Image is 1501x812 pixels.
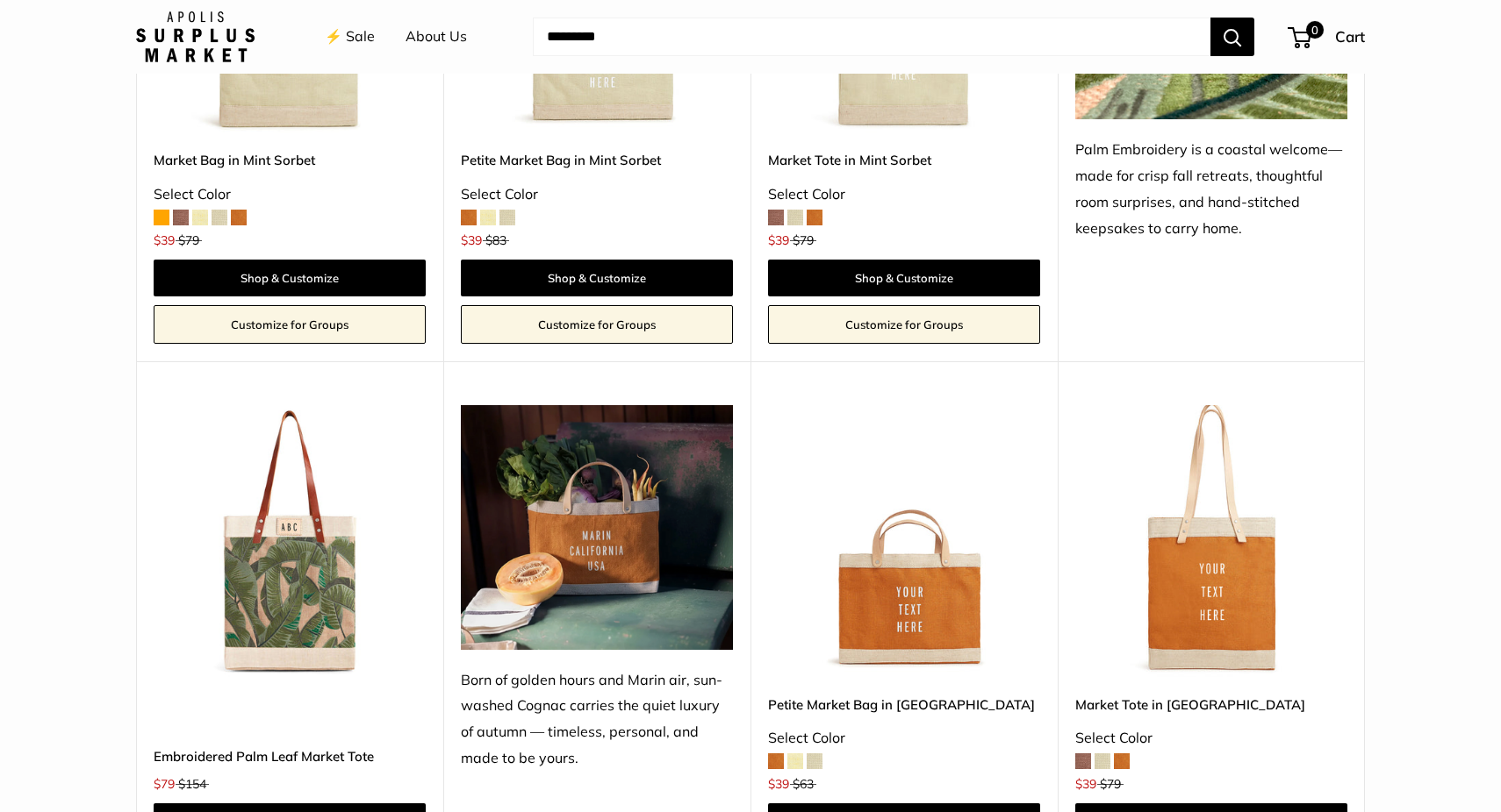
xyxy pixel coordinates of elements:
span: $39 [461,232,482,248]
span: $79 [178,232,199,248]
span: 0 [1306,21,1324,39]
img: Embroidered Palm Leaf Market Tote [154,405,426,677]
a: ⚡️ Sale [325,24,375,50]
span: $83 [485,232,506,248]
input: Search... [533,18,1210,56]
a: 0 Cart [1289,23,1365,51]
a: Market Tote in [GEOGRAPHIC_DATA] [1075,694,1347,715]
span: $39 [768,776,789,792]
img: Apolis: Surplus Market [136,11,255,62]
span: $154 [178,776,206,792]
a: Petite Market Bag in Mint Sorbet [461,150,733,170]
div: Born of golden hours and Marin air, sun-washed Cognac carries the quiet luxury of autumn — timele... [461,667,733,773]
a: Shop & Customize [154,260,426,296]
div: Palm Embroidery is a coastal welcome—made for crisp fall retreats, thoughtful room surprises, and... [1075,137,1347,242]
div: Select Color [461,182,733,208]
img: Petite Market Bag in Cognac [768,405,1040,677]
a: Market Bag in Mint Sorbet [154,150,426,170]
a: Market Tote in CognacMarket Tote in Cognac [1075,405,1347,677]
span: $39 [1075,776,1096,792]
div: Select Color [1075,725,1347,751]
span: $79 [793,232,814,248]
a: Embroidered Palm Leaf Market Totedescription_A multi-layered motif with eight varying thread colors. [154,405,426,677]
div: Select Color [768,182,1040,208]
a: Petite Market Bag in [GEOGRAPHIC_DATA] [768,694,1040,715]
div: Select Color [154,182,426,208]
div: Select Color [768,725,1040,751]
span: Cart [1335,27,1365,46]
a: About Us [406,24,467,50]
a: Customize for Groups [768,305,1040,344]
img: Born of golden hours and Marin air, sun-washed Cognac carries the quiet luxury of autumn — timele... [461,405,733,650]
span: $79 [154,776,175,792]
a: Customize for Groups [461,305,733,344]
button: Search [1210,18,1254,56]
span: $39 [768,232,789,248]
img: Market Tote in Cognac [1075,405,1347,677]
a: Market Tote in Mint Sorbet [768,150,1040,170]
span: $79 [1100,776,1121,792]
a: Shop & Customize [461,260,733,296]
span: $39 [154,232,175,248]
a: Petite Market Bag in CognacPetite Market Bag in Cognac [768,405,1040,677]
a: Customize for Groups [154,305,426,344]
span: $63 [793,776,814,792]
a: Embroidered Palm Leaf Market Tote [154,746,426,766]
a: Shop & Customize [768,260,1040,296]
